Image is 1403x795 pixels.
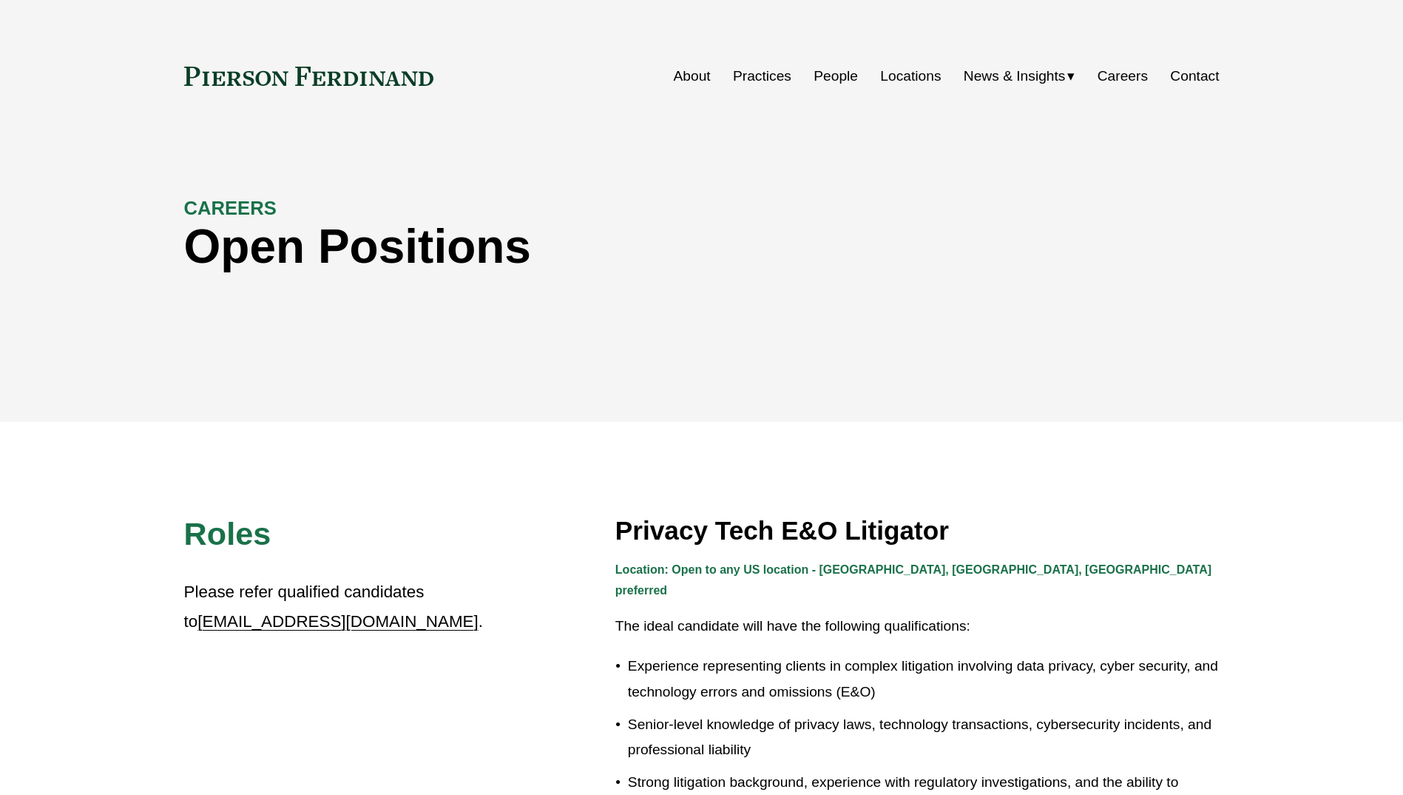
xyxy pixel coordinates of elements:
[674,62,711,90] a: About
[964,64,1066,90] span: News & Insights
[184,198,277,218] strong: CAREERS
[964,62,1075,90] a: folder dropdown
[197,612,478,631] a: [EMAIL_ADDRESS][DOMAIN_NAME]
[1170,62,1219,90] a: Contact
[615,563,1215,597] strong: Location: Open to any US location - [GEOGRAPHIC_DATA], [GEOGRAPHIC_DATA], [GEOGRAPHIC_DATA] prefe...
[184,220,961,274] h1: Open Positions
[814,62,858,90] a: People
[880,62,941,90] a: Locations
[628,654,1220,705] p: Experience representing clients in complex litigation involving data privacy, cyber security, and...
[1098,62,1148,90] a: Careers
[615,514,1220,547] h3: Privacy Tech E&O Litigator
[184,516,271,551] span: Roles
[184,577,486,637] p: Please refer qualified candidates to .
[628,712,1220,763] p: Senior-level knowledge of privacy laws, technology transactions, cybersecurity incidents, and pro...
[733,62,791,90] a: Practices
[615,614,1220,640] p: The ideal candidate will have the following qualifications:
